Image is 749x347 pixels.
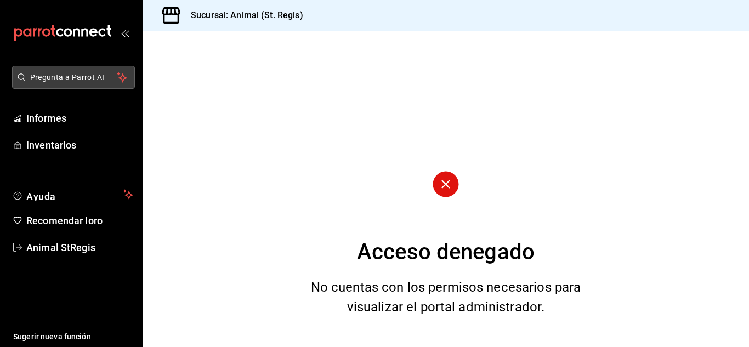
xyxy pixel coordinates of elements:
[26,191,56,202] font: Ayuda
[26,215,103,226] font: Recomendar loro
[30,73,105,82] font: Pregunta a Parrot AI
[13,332,91,341] font: Sugerir nueva función
[26,139,76,151] font: Inventarios
[8,79,135,91] a: Pregunta a Parrot AI
[121,29,129,37] button: abrir_cajón_menú
[191,10,303,20] font: Sucursal: Animal (St. Regis)
[311,280,581,315] font: No cuentas con los permisos necesarios para visualizar el portal administrador.
[26,112,66,124] font: Informes
[357,239,535,265] font: Acceso denegado
[12,66,135,89] button: Pregunta a Parrot AI
[26,242,95,253] font: Animal StRegis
